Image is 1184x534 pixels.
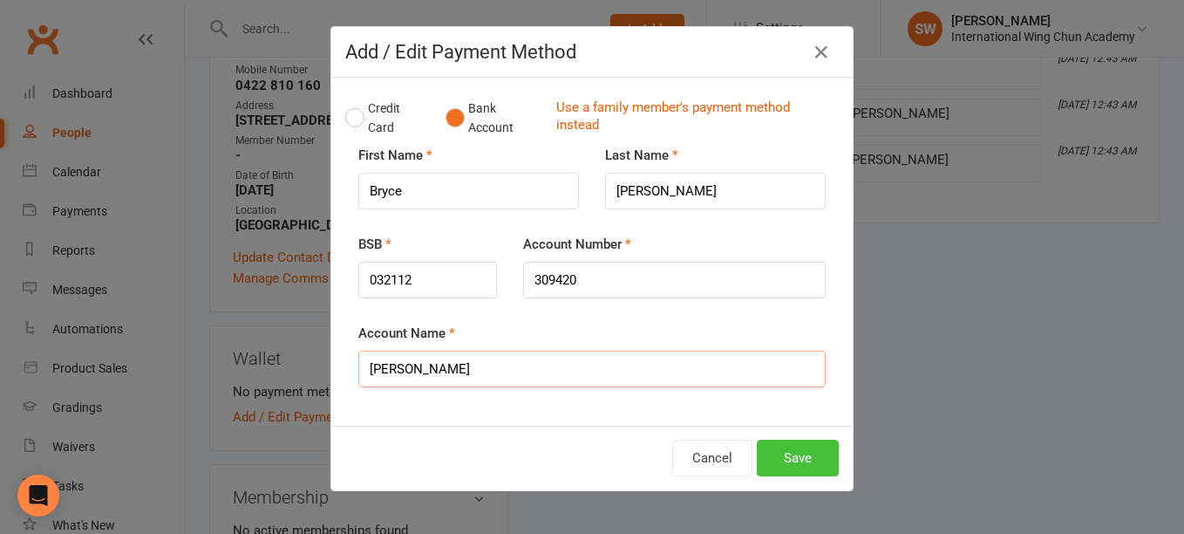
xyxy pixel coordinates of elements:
label: Account Number [523,234,631,255]
input: NNNNNN [358,262,497,298]
button: Credit Card [345,92,427,145]
label: Account Name [358,323,455,344]
button: Close [807,38,835,66]
label: Last Name [605,145,678,166]
h4: Add / Edit Payment Method [345,41,839,63]
a: Use a family member's payment method instead [556,99,830,138]
button: Save [757,440,839,476]
label: BSB [358,234,391,255]
button: Cancel [672,440,752,476]
div: Open Intercom Messenger [17,475,59,517]
button: Bank Account [446,92,542,145]
label: First Name [358,145,432,166]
